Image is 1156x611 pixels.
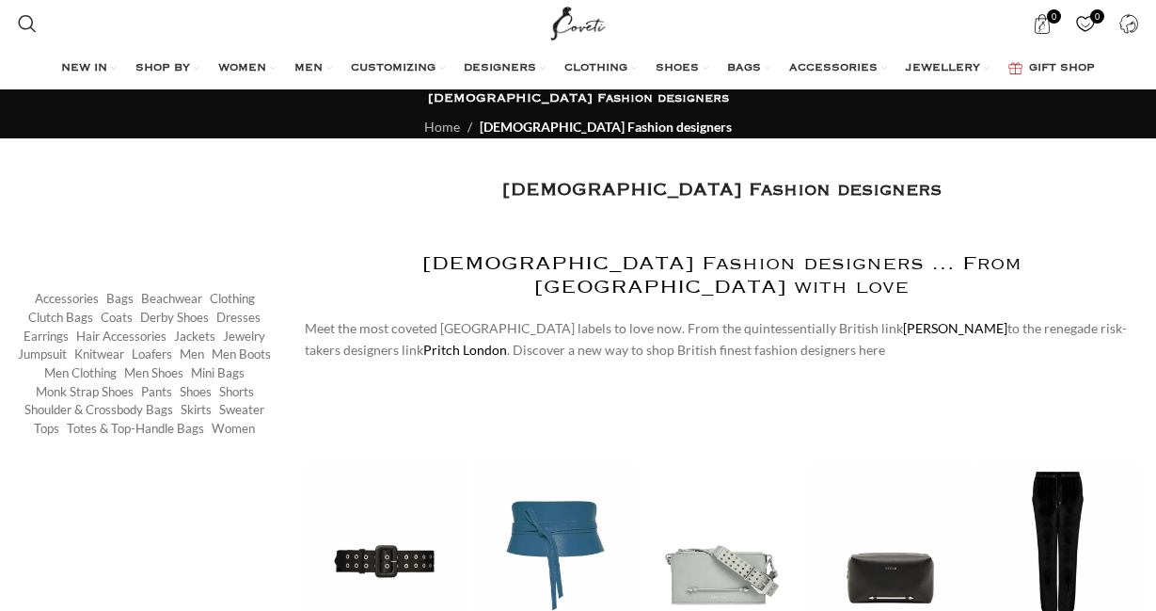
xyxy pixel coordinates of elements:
span: NEW IN [61,61,107,76]
span: DESIGNERS [464,61,536,76]
a: Jewelry (409 items) [223,328,265,346]
h1: [DEMOGRAPHIC_DATA] Fashion designers [428,90,729,107]
a: DESIGNERS [464,50,546,88]
span: MEN [294,61,323,76]
strong: Shop the office wear: [305,381,428,397]
a: Coats (381 items) [101,309,133,327]
a: ACCESSORIES [789,50,887,88]
a: CLOTHING [564,50,637,88]
a: Bags (1,749 items) [106,290,134,308]
a: Knitwear (443 items) [74,346,124,363]
a: Mini Bags (369 items) [191,364,245,382]
a: Men Boots (296 items) [212,346,271,363]
a: [PERSON_NAME] dress [496,381,634,397]
a: Site logo [546,14,610,30]
a: the bangle bracelet [638,381,749,397]
h1: [DEMOGRAPHIC_DATA] Fashion designers [502,176,942,205]
a: Clutch Bags (155 items) [28,309,93,327]
a: Home [424,119,460,135]
a: Men (1,906 items) [180,346,204,363]
span: 0 [1047,9,1061,24]
a: 0 [1067,5,1105,42]
a: WOMEN [218,50,276,88]
a: Men Shoes (1,372 items) [124,364,183,382]
h2: [DEMOGRAPHIC_DATA] Fashion designers … From [GEOGRAPHIC_DATA] with love [305,252,1139,299]
a: Monk strap shoes (262 items) [36,383,134,401]
a: SHOES [656,50,708,88]
a: Shoes (294 items) [180,383,212,401]
span: SHOES [656,61,699,76]
a: Totes & Top-Handle Bags (361 items) [67,420,204,438]
a: Accessories (745 items) [35,290,99,308]
a: Hair Accessories (245 items) [76,328,166,346]
a: Earrings (185 items) [24,328,69,346]
a: Shorts (291 items) [219,383,254,401]
img: GiftBag [1008,62,1022,74]
a: SHOP BY [135,50,199,88]
a: Search [8,5,46,42]
div: Main navigation [8,50,1148,88]
a: Pritch London [423,342,507,358]
span: GIFT SHOP [1029,61,1095,76]
a: [PERSON_NAME] [903,320,1007,336]
a: Beachwear (445 items) [141,290,202,308]
span: [DEMOGRAPHIC_DATA] Fashion designers [480,119,732,135]
a: Tops (2,802 items) [34,420,59,438]
a: Dresses (9,414 items) [216,309,261,327]
span: JEWELLERY [906,61,980,76]
a: Sweater (220 items) [219,401,264,419]
a: Skirts (987 items) [181,401,212,419]
a: office skirt [431,381,493,397]
a: Jackets (1,126 items) [174,328,215,346]
a: Loafers (193 items) [132,346,172,363]
a: Jumpsuit (154 items) [18,346,67,363]
a: MEN [294,50,332,88]
a: CUSTOMIZING [351,50,445,88]
a: GIFT SHOP [1008,50,1095,88]
a: Shoulder & Crossbody Bags (675 items) [24,401,173,419]
a: Derby shoes (233 items) [140,309,209,327]
a: 0 [1023,5,1062,42]
div: My Wishlist [1067,5,1105,42]
span: ACCESSORIES [789,61,878,76]
span: CUSTOMIZING [351,61,435,76]
a: JEWELLERY [906,50,990,88]
a: Men Clothing (418 items) [44,364,117,382]
a: Clothing (17,714 items) [210,290,255,308]
p: Meet the most coveted [GEOGRAPHIC_DATA] labels to love now. From the quintessentially British lin... [305,318,1139,361]
a: Pants (1,296 items) [141,383,172,401]
span: CLOTHING [564,61,627,76]
span: BAGS [727,61,761,76]
span: WOMEN [218,61,266,76]
em: , ; [305,381,749,397]
a: NEW IN [61,50,117,88]
a: Women (20,974 items) [212,420,255,438]
span: 0 [1090,9,1104,24]
span: SHOP BY [135,61,190,76]
a: BAGS [727,50,770,88]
